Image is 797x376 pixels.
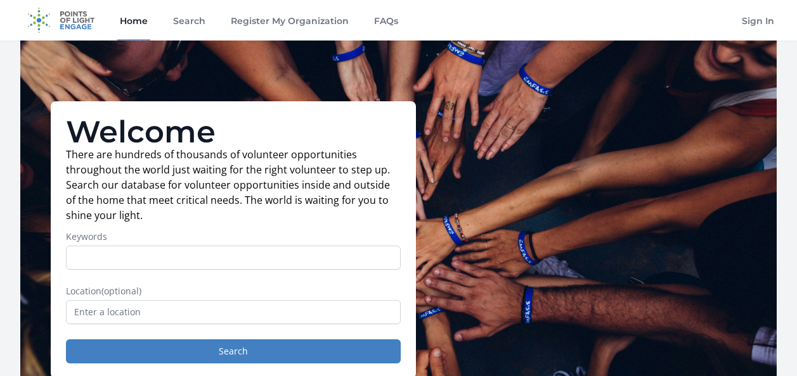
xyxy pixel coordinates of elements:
input: Enter a location [66,300,401,324]
label: Location [66,285,401,298]
span: (optional) [101,285,141,297]
p: There are hundreds of thousands of volunteer opportunities throughout the world just waiting for ... [66,147,401,223]
label: Keywords [66,230,401,243]
button: Search [66,339,401,363]
h1: Welcome [66,116,401,147]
